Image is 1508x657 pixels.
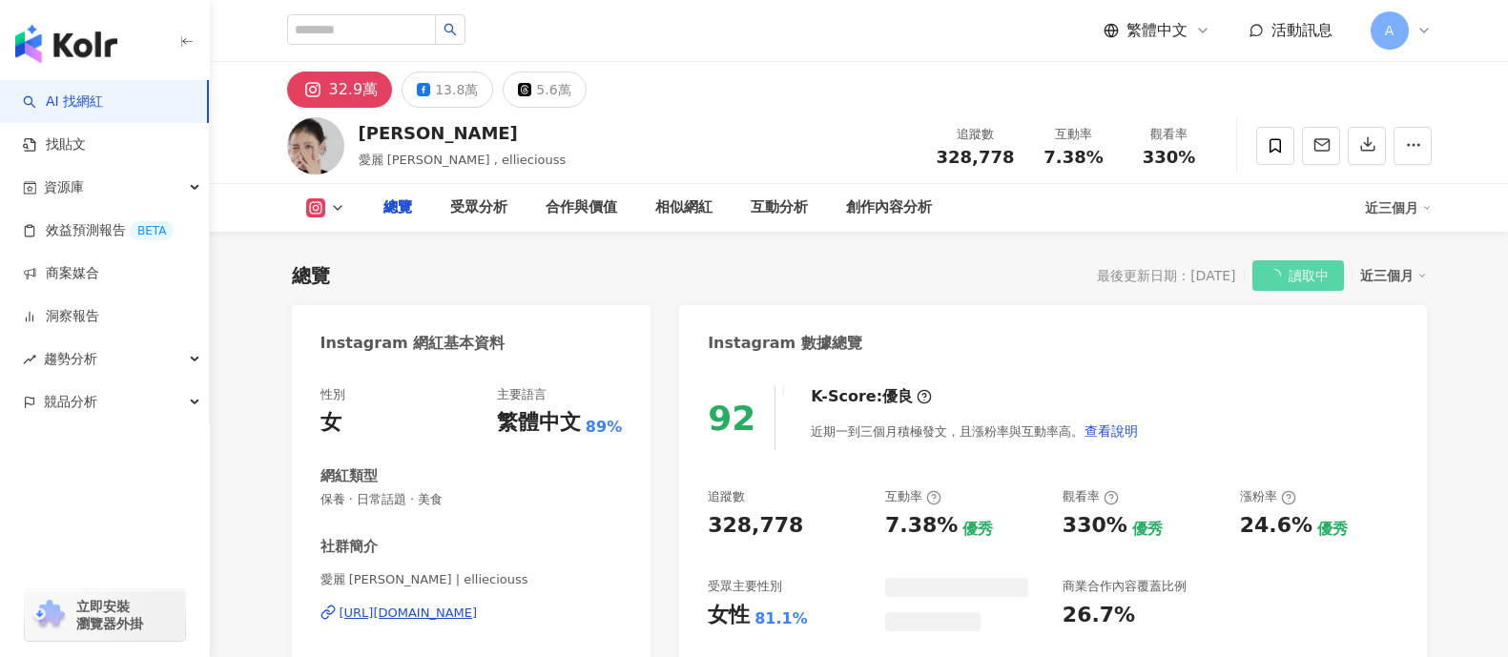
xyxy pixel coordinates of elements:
div: 優秀 [962,519,993,540]
a: 洞察報告 [23,307,99,326]
span: 89% [586,417,622,438]
div: 81.1% [754,608,808,629]
img: KOL Avatar [287,117,344,175]
span: 資源庫 [44,166,84,209]
div: 追蹤數 [708,488,745,505]
div: 主要語言 [497,386,547,403]
div: 商業合作內容覆蓋比例 [1063,578,1187,595]
div: 總覽 [383,196,412,219]
div: 總覽 [292,262,330,289]
div: [PERSON_NAME] [359,121,567,145]
div: 受眾主要性別 [708,578,782,595]
button: 讀取中 [1252,260,1344,291]
span: 7.38% [1043,148,1103,167]
div: 互動率 [885,488,941,505]
div: 社群簡介 [320,537,378,557]
div: 13.8萬 [435,76,478,103]
div: 330% [1063,511,1127,541]
img: logo [15,25,117,63]
div: 互動分析 [751,196,808,219]
div: 近三個月 [1365,193,1432,223]
a: 找貼文 [23,135,86,154]
div: 5.6萬 [536,76,570,103]
button: 5.6萬 [503,72,586,108]
span: 繁體中文 [1126,20,1188,41]
span: 愛麗 [PERSON_NAME] , ellieciouss [359,153,567,167]
span: 趨勢分析 [44,338,97,380]
a: 效益預測報告BETA [23,221,174,240]
div: 觀看率 [1063,488,1119,505]
div: 24.6% [1240,511,1312,541]
img: chrome extension [31,600,68,630]
span: A [1385,20,1394,41]
button: 查看說明 [1084,412,1139,450]
div: 7.38% [885,511,958,541]
div: 328,778 [708,511,803,541]
div: 女 [320,408,341,438]
span: 讀取中 [1289,261,1329,292]
div: 優秀 [1317,519,1348,540]
div: 32.9萬 [329,76,379,103]
div: 近期一到三個月積極發文，且漲粉率與互動率高。 [811,412,1139,450]
div: Instagram 網紅基本資料 [320,333,506,354]
span: 競品分析 [44,380,97,423]
div: 女性 [708,601,750,630]
div: 性別 [320,386,345,403]
button: 13.8萬 [402,72,493,108]
button: 32.9萬 [287,72,393,108]
span: 查看說明 [1085,423,1138,439]
div: 繁體中文 [497,408,581,438]
div: K-Score : [811,386,932,407]
span: 立即安裝 瀏覽器外掛 [76,598,143,632]
div: [URL][DOMAIN_NAME] [340,605,478,622]
a: [URL][DOMAIN_NAME] [320,605,623,622]
div: 優良 [882,386,913,407]
div: 合作與價值 [546,196,617,219]
a: chrome extension立即安裝 瀏覽器外掛 [25,589,185,641]
div: 創作內容分析 [846,196,932,219]
div: 92 [708,399,755,438]
div: 相似網紅 [655,196,713,219]
div: 最後更新日期：[DATE] [1097,268,1235,283]
div: Instagram 數據總覽 [708,333,862,354]
span: loading [1268,269,1281,282]
div: 追蹤數 [937,125,1015,144]
span: rise [23,353,36,366]
div: 網紅類型 [320,466,378,486]
span: 328,778 [937,147,1015,167]
span: search [444,23,457,36]
span: 保養 · 日常話題 · 美食 [320,491,623,508]
div: 近三個月 [1360,263,1427,288]
span: 活動訊息 [1271,21,1332,39]
div: 受眾分析 [450,196,507,219]
a: 商案媒合 [23,264,99,283]
span: 330% [1143,148,1196,167]
div: 漲粉率 [1240,488,1296,505]
div: 觀看率 [1133,125,1206,144]
span: 愛麗 [PERSON_NAME] | ellieciouss [320,571,623,588]
a: searchAI 找網紅 [23,92,103,112]
div: 26.7% [1063,601,1135,630]
div: 優秀 [1132,519,1163,540]
div: 互動率 [1038,125,1110,144]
